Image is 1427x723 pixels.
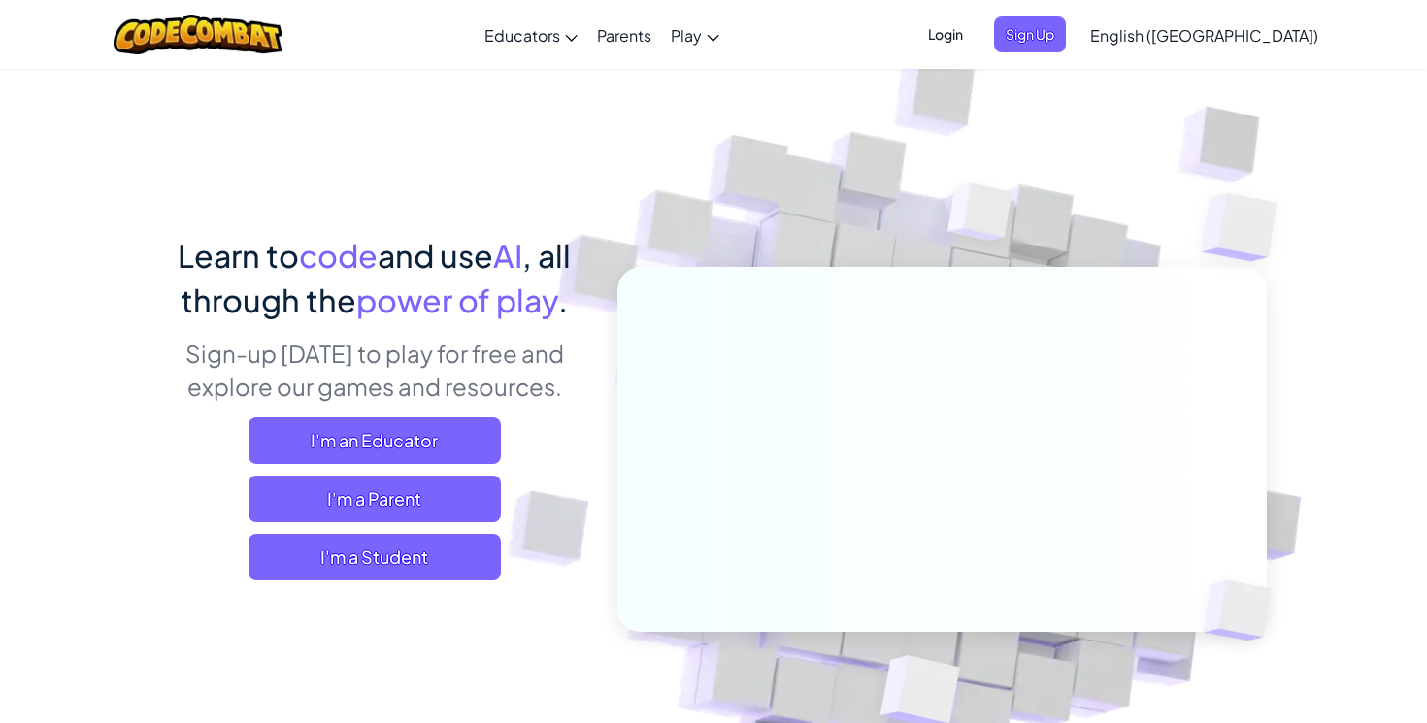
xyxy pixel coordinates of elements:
p: Sign-up [DATE] to play for free and explore our games and resources. [160,337,588,403]
span: and use [378,236,493,275]
a: I'm a Parent [249,476,501,522]
span: Learn to [178,236,299,275]
span: Play [671,25,702,46]
span: . [558,280,568,319]
span: Educators [484,25,560,46]
span: code [299,236,378,275]
a: Educators [475,9,587,61]
a: Parents [587,9,661,61]
a: Play [661,9,729,61]
button: I'm a Student [249,534,501,580]
button: Sign Up [994,16,1066,52]
img: CodeCombat logo [114,15,283,54]
a: I'm an Educator [249,417,501,464]
img: Overlap cubes [1163,146,1331,310]
img: Overlap cubes [912,145,1051,289]
span: power of play [356,280,558,319]
button: Login [916,16,975,52]
span: English ([GEOGRAPHIC_DATA]) [1090,25,1318,46]
a: English ([GEOGRAPHIC_DATA]) [1080,9,1328,61]
img: Overlap cubes [1172,540,1317,681]
span: AI [493,236,522,275]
